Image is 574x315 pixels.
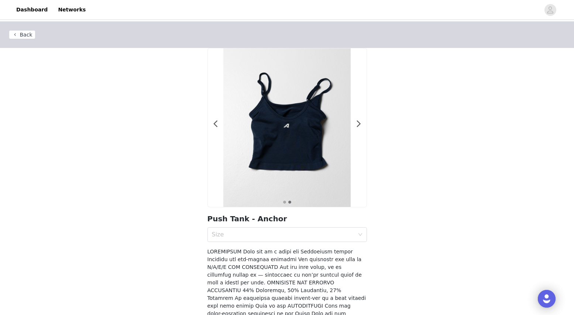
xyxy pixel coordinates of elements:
[207,213,367,224] h2: Push Tank - Anchor
[212,231,354,238] div: Size
[547,4,554,16] div: avatar
[12,1,52,18] a: Dashboard
[538,290,556,308] div: Open Intercom Messenger
[283,200,286,204] button: 1
[288,200,292,204] button: 2
[54,1,90,18] a: Networks
[9,30,35,39] button: Back
[358,232,362,238] i: icon: down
